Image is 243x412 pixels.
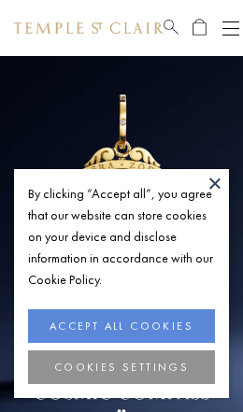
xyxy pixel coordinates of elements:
[28,183,215,291] div: By clicking “Accept all”, you agree that our website can store cookies on your device and disclos...
[193,17,207,39] a: Open Shopping Bag
[14,22,164,35] img: Temple St. Clair
[222,17,239,39] button: Open navigation
[164,17,179,39] a: Search
[159,334,224,393] iframe: Gorgias live chat messenger
[28,350,215,384] button: COOKIES SETTINGS
[28,309,215,343] button: ACCEPT ALL COOKIES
